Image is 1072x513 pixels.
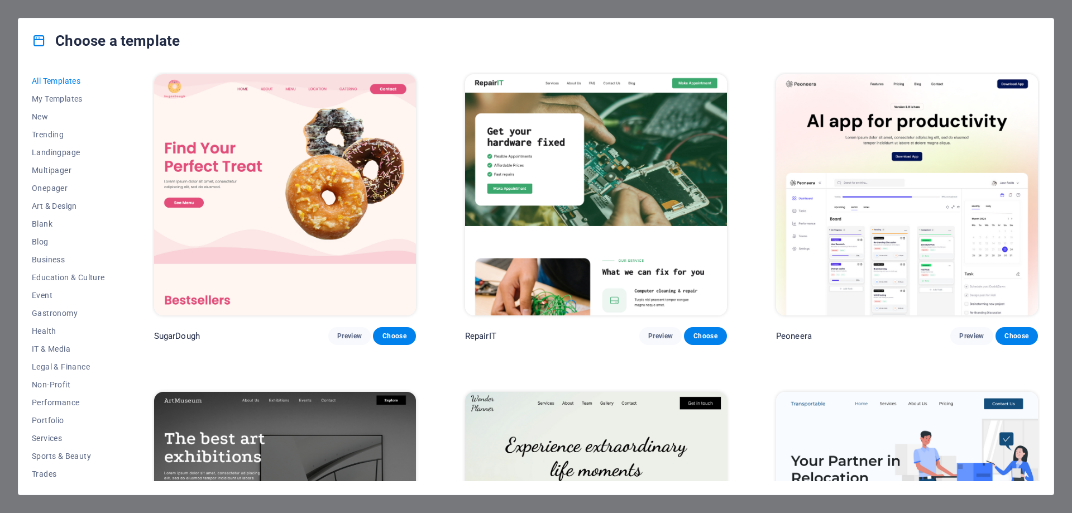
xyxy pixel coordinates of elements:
button: Health [32,322,105,340]
button: Choose [373,327,415,345]
span: Onepager [32,184,105,193]
button: Services [32,429,105,447]
span: Landingpage [32,148,105,157]
button: Choose [996,327,1038,345]
button: Blog [32,233,105,251]
button: Trending [32,126,105,143]
button: Event [32,286,105,304]
button: Non-Profit [32,376,105,394]
span: Non-Profit [32,380,105,389]
h4: Choose a template [32,32,180,50]
button: New [32,108,105,126]
button: Onepager [32,179,105,197]
span: Performance [32,398,105,407]
button: Portfolio [32,411,105,429]
span: Choose [382,332,406,341]
p: Peoneera [776,330,812,342]
button: Gastronomy [32,304,105,322]
button: Art & Design [32,197,105,215]
span: Legal & Finance [32,362,105,371]
button: My Templates [32,90,105,108]
span: Trending [32,130,105,139]
button: Multipager [32,161,105,179]
span: Sports & Beauty [32,452,105,461]
span: Event [32,291,105,300]
span: Portfolio [32,416,105,425]
span: IT & Media [32,344,105,353]
span: Services [32,434,105,443]
span: All Templates [32,76,105,85]
span: Business [32,255,105,264]
span: Blog [32,237,105,246]
span: New [32,112,105,121]
img: SugarDough [154,74,416,315]
button: Business [32,251,105,269]
span: Choose [1004,332,1029,341]
img: RepairIT [465,74,727,315]
button: Sports & Beauty [32,447,105,465]
button: Preview [639,327,682,345]
button: Education & Culture [32,269,105,286]
button: Performance [32,394,105,411]
button: IT & Media [32,340,105,358]
span: Art & Design [32,202,105,210]
span: Trades [32,469,105,478]
button: Choose [684,327,726,345]
button: Preview [950,327,993,345]
button: All Templates [32,72,105,90]
button: Landingpage [32,143,105,161]
button: Trades [32,465,105,483]
span: My Templates [32,94,105,103]
span: Education & Culture [32,273,105,282]
span: Preview [959,332,984,341]
span: Multipager [32,166,105,175]
span: Preview [648,332,673,341]
img: Peoneera [776,74,1038,315]
span: Health [32,327,105,335]
button: Legal & Finance [32,358,105,376]
span: Gastronomy [32,309,105,318]
span: Blank [32,219,105,228]
p: RepairIT [465,330,496,342]
p: SugarDough [154,330,200,342]
span: Choose [693,332,717,341]
span: Preview [337,332,362,341]
button: Blank [32,215,105,233]
button: Preview [328,327,371,345]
